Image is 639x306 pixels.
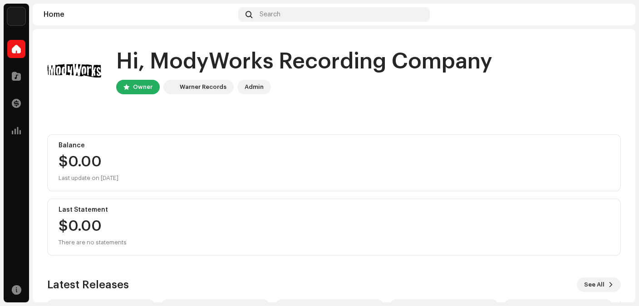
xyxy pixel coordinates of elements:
[116,47,492,76] div: Hi, ModyWorks Recording Company
[59,142,610,149] div: Balance
[59,206,610,214] div: Last Statement
[577,277,621,292] button: See All
[245,82,264,92] div: Admin
[44,11,235,18] div: Home
[7,7,25,25] img: acab2465-393a-471f-9647-fa4d43662784
[47,134,621,191] re-o-card-value: Balance
[47,277,129,292] h3: Latest Releases
[584,276,605,294] span: See All
[133,82,152,92] div: Owner
[47,199,621,256] re-o-card-value: Last Statement
[165,82,176,92] img: acab2465-393a-471f-9647-fa4d43662784
[59,173,610,184] div: Last update on [DATE]
[610,7,624,22] img: ae092520-180b-4f7c-b02d-a8b0c132bb58
[260,11,280,18] span: Search
[59,237,127,248] div: There are no statements
[47,44,102,98] img: ae092520-180b-4f7c-b02d-a8b0c132bb58
[180,82,226,92] div: Warner Records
